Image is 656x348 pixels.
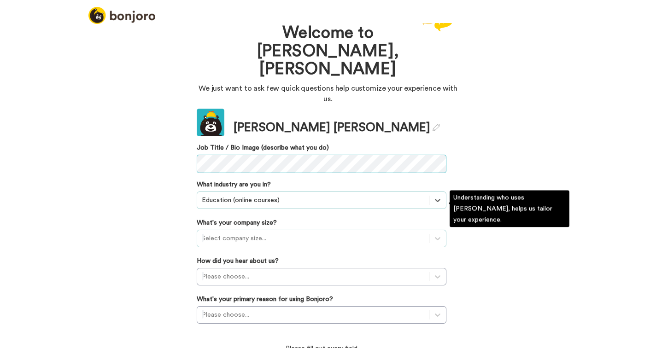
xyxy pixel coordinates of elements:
label: How did you hear about us? [197,256,279,266]
div: Understanding who uses [PERSON_NAME], helps us tailor your experience. [450,191,569,227]
img: logo_full.png [88,7,155,24]
label: What industry are you in? [197,180,271,189]
div: [PERSON_NAME] [PERSON_NAME] [234,119,440,136]
label: What's your company size? [197,218,277,227]
h1: Welcome to [PERSON_NAME], [PERSON_NAME] [224,24,432,79]
p: We just want to ask few quick questions help customize your experience with us. [197,83,459,104]
label: What's your primary reason for using Bonjoro? [197,295,333,304]
label: Job Title / Bio Image (describe what you do) [197,143,446,152]
img: reply.svg [421,17,452,31]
